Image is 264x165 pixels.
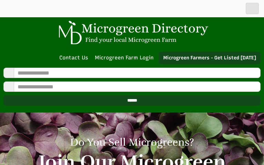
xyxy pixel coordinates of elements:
button: main_menu [246,3,259,14]
h1: Do You Sell Microgreens? [10,137,254,148]
a: Contact Us [56,54,91,61]
img: Microgreen Directory [55,21,210,45]
a: Microgreen Farmers - Get Listed [DATE] [159,52,261,64]
a: Microgreen Farm Login [95,54,157,61]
